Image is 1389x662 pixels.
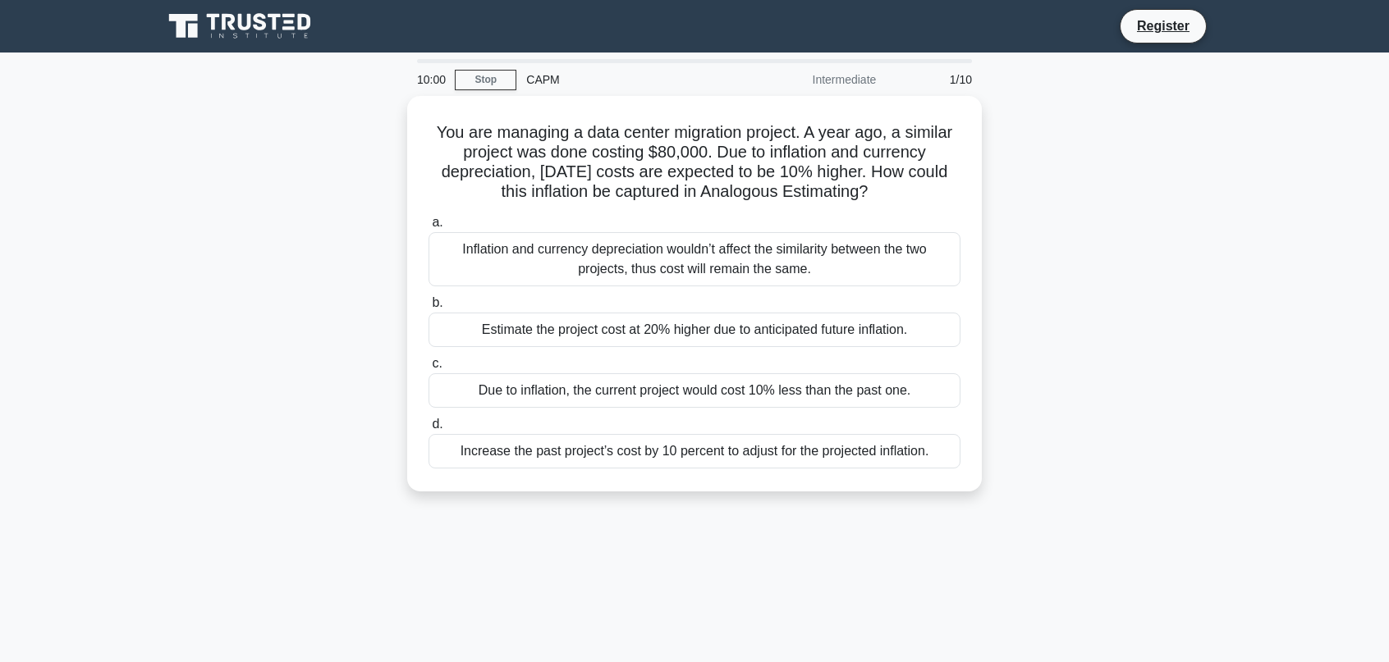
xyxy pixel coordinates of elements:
[407,63,455,96] div: 10:00
[432,215,442,229] span: a.
[886,63,982,96] div: 1/10
[429,232,960,286] div: Inflation and currency depreciation wouldn’t affect the similarity between the two projects, thus...
[516,63,742,96] div: CAPM
[432,295,442,309] span: b.
[429,313,960,347] div: Estimate the project cost at 20% higher due to anticipated future inflation.
[432,417,442,431] span: d.
[1127,16,1199,36] a: Register
[429,434,960,468] div: Increase the past project’s cost by 10 percent to adjust for the projected inflation.
[427,122,962,203] h5: You are managing a data center migration project. A year ago, a similar project was done costing ...
[742,63,886,96] div: Intermediate
[432,356,442,370] span: c.
[455,70,516,90] a: Stop
[429,373,960,408] div: Due to inflation, the current project would cost 10% less than the past one.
